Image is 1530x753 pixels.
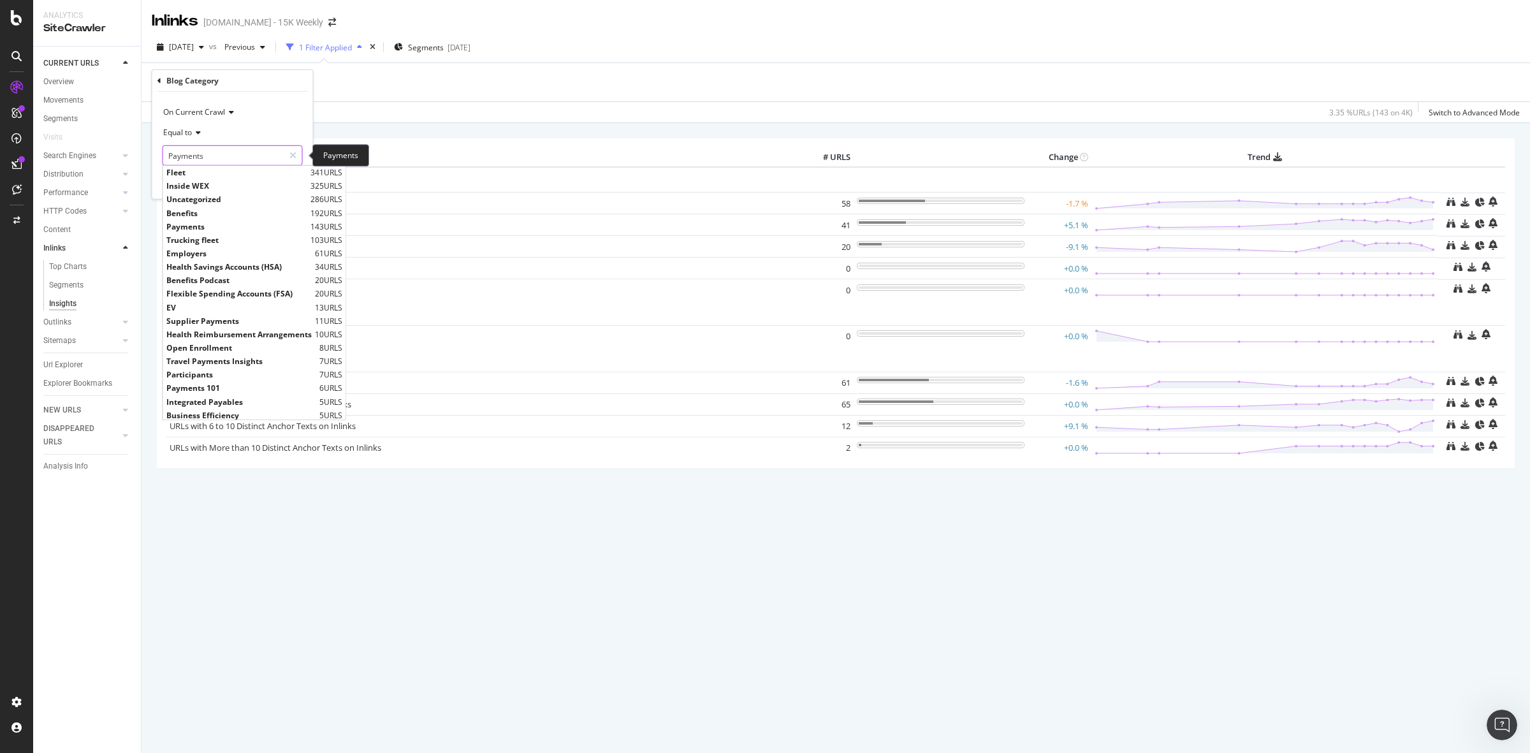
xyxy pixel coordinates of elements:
a: Insights [49,297,132,311]
span: Participants [166,369,316,380]
span: 7 URLS [319,369,342,380]
td: 2 [803,437,854,458]
button: 1 Filter Applied [281,37,367,57]
div: bell-plus [1482,329,1490,339]
td: +5.1 % [1028,214,1091,236]
a: Explorer Bookmarks [43,377,132,390]
span: 192 URLS [310,207,342,218]
div: 3.35 % URLs ( 143 on 4K ) [1329,107,1413,118]
span: EV [166,302,312,312]
a: Sitemaps [43,334,119,347]
a: Segments [43,112,132,126]
a: NEW URLS [43,404,119,417]
div: SiteCrawler [43,21,131,36]
div: bell-plus [1489,196,1497,207]
span: 61 URLS [315,248,342,259]
span: 5 URLS [319,396,342,407]
span: Equal to [163,127,192,138]
td: -1.7 % [1028,193,1091,214]
span: 34 URLS [315,261,342,272]
div: Blog Category [166,75,219,86]
span: 286 URLS [310,194,342,205]
a: Segments [49,279,132,292]
span: 7 URLS [319,356,342,367]
a: Search Engines [43,149,119,163]
a: Overview [43,75,132,89]
a: CURRENT URLS [43,57,119,70]
th: # URLS [803,148,854,167]
a: DISAPPEARED URLS [43,422,119,449]
span: 20 URLS [315,288,342,299]
a: Outlinks [43,316,119,329]
a: Inlinks [43,242,119,255]
button: Segments[DATE] [389,37,476,57]
div: Search Engines [43,149,96,163]
div: Explorer Bookmarks [43,377,112,390]
span: 5 URLS [319,409,342,420]
span: 341 URLS [310,167,342,178]
div: bell-plus [1489,240,1497,250]
td: +0.0 % [1028,325,1091,347]
td: 0 [803,325,854,347]
a: Distribution [43,168,119,181]
span: Flexible Spending Accounts (FSA) [166,288,312,299]
div: HTTP Codes [43,205,87,218]
button: Switch to Advanced Mode [1424,102,1520,122]
div: DISAPPEARED URLS [43,422,108,449]
span: Business Efficiency [166,409,316,420]
td: -1.6 % [1028,372,1091,393]
div: Analysis Info [43,460,88,473]
div: Switch to Advanced Mode [1429,107,1520,118]
div: Top Charts [49,260,87,274]
span: 6 URLS [319,383,342,393]
div: Analytics [43,10,131,21]
div: [DATE] [448,42,470,53]
span: 20 URLS [315,275,342,286]
div: Segments [43,112,78,126]
td: 65 [803,393,854,415]
div: arrow-right-arrow-left [328,18,336,27]
button: Cancel [157,176,198,189]
a: URLs with More than 10 Distinct Anchor Texts on Inlinks [170,442,381,453]
a: HTTP Codes [43,205,119,218]
div: bell-plus [1489,441,1497,451]
div: Insights [49,297,76,311]
td: 12 [803,415,854,437]
button: Previous [219,37,270,57]
div: Sitemaps [43,334,76,347]
span: 11 URLS [315,315,342,326]
div: bell-plus [1489,397,1497,407]
span: Health Reimbursement Arrangements [166,329,312,340]
td: 0 [803,258,854,279]
span: 325 URLS [310,180,342,191]
div: bell-plus [1489,419,1497,429]
div: bell-plus [1482,283,1490,293]
a: URLs with 6 to 10 Distinct Anchor Texts on Inlinks [170,420,356,432]
span: 8 URLS [319,342,342,353]
span: Travel Payments Insights [166,356,316,367]
td: 58 [803,193,854,214]
span: On Current Crawl [163,106,225,117]
span: Employers [166,248,312,259]
div: Inlinks [152,10,198,32]
span: Previous [219,41,255,52]
div: Segments [49,279,84,292]
th: Change [1028,148,1091,167]
div: Visits [43,131,62,144]
th: Trend [1091,148,1439,167]
td: 61 [803,372,854,393]
div: times [367,41,378,54]
span: Payments [166,221,307,231]
td: 20 [803,236,854,258]
span: Fleet [166,167,307,178]
div: Content [43,223,71,237]
td: +9.1 % [1028,415,1091,437]
span: Benefits Podcast [166,275,312,286]
div: CURRENT URLS [43,57,99,70]
a: Content [43,223,132,237]
button: [DATE] [152,37,209,57]
span: Payments 101 [166,383,316,393]
iframe: Intercom live chat [1487,710,1517,740]
a: Visits [43,131,75,144]
span: vs [209,41,219,52]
